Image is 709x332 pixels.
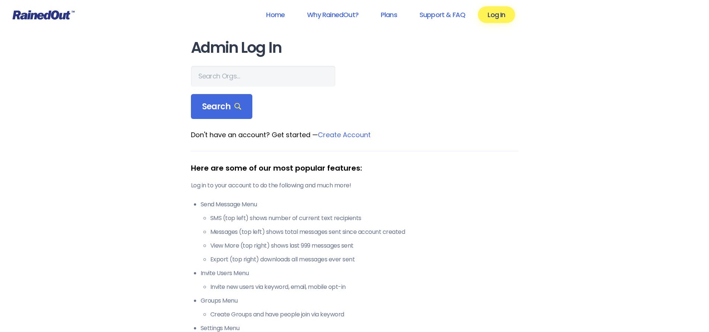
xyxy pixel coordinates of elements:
[478,6,515,23] a: Log In
[210,241,518,250] li: View More (top right) shows last 999 messages sent
[191,66,335,87] input: Search Orgs…
[297,6,368,23] a: Why RainedOut?
[191,94,253,119] div: Search
[210,255,518,264] li: Export (top right) downloads all messages ever sent
[201,200,518,264] li: Send Message Menu
[191,39,518,56] h1: Admin Log In
[191,181,518,190] p: Log in to your account to do the following and much more!
[191,162,518,174] div: Here are some of our most popular features:
[210,214,518,223] li: SMS (top left) shows number of current text recipients
[318,130,371,139] a: Create Account
[201,296,518,319] li: Groups Menu
[256,6,294,23] a: Home
[210,228,518,236] li: Messages (top left) shows total messages sent since account created
[202,101,242,112] span: Search
[371,6,407,23] a: Plans
[210,310,518,319] li: Create Groups and have people join via keyword
[210,283,518,291] li: Invite new users via keyword, email, mobile opt-in
[410,6,475,23] a: Support & FAQ
[201,269,518,291] li: Invite Users Menu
